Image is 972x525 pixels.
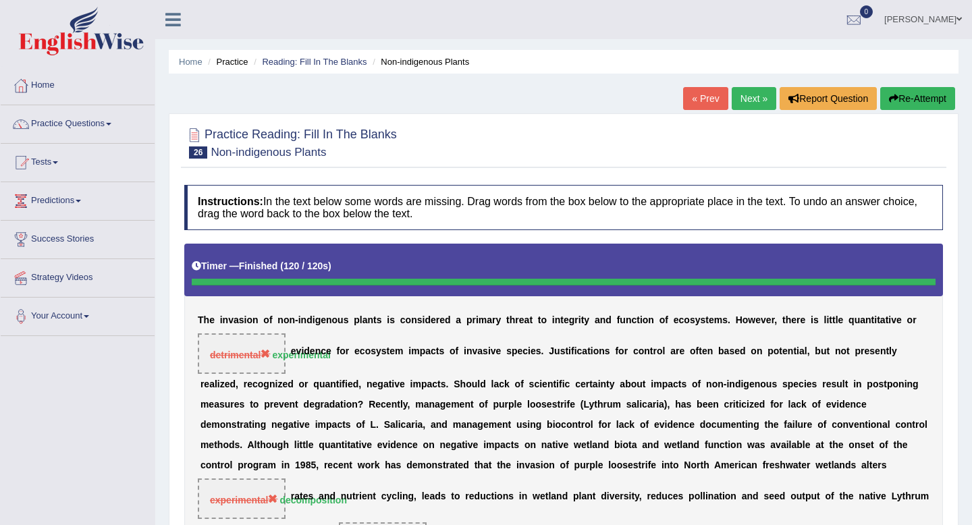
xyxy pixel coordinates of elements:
[676,346,679,356] b: r
[648,314,654,325] b: n
[262,57,367,67] a: Reading: Fill In The Blanks
[479,314,487,325] b: m
[483,346,488,356] b: s
[205,55,248,68] li: Practice
[472,314,475,325] b: r
[315,314,321,325] b: g
[791,314,796,325] b: e
[423,314,425,325] b: i
[198,196,263,207] b: Instructions:
[1,105,155,139] a: Practice Questions
[277,379,282,389] b: z
[506,314,510,325] b: t
[653,346,656,356] b: r
[888,314,891,325] b: i
[800,314,805,325] b: e
[519,314,524,325] b: e
[864,346,869,356] b: e
[732,87,776,110] a: Next »
[346,346,349,356] b: r
[659,314,666,325] b: o
[874,314,877,325] b: i
[826,346,830,356] b: t
[840,346,846,356] b: o
[568,346,571,356] b: i
[714,314,722,325] b: m
[492,314,495,325] b: r
[633,346,639,356] b: c
[643,314,649,325] b: o
[564,314,569,325] b: e
[425,346,431,356] b: a
[439,314,445,325] b: e
[528,346,531,356] b: i
[220,314,223,325] b: i
[728,314,730,325] b: .
[246,314,252,325] b: o
[674,314,679,325] b: e
[690,346,696,356] b: o
[709,314,714,325] b: e
[289,314,295,325] b: n
[538,314,541,325] b: t
[788,346,794,356] b: n
[552,314,555,325] b: i
[456,346,459,356] b: f
[496,346,502,356] b: e
[466,346,473,356] b: n
[896,314,902,325] b: e
[695,314,701,325] b: y
[670,346,676,356] b: a
[473,346,478,356] b: v
[277,314,283,325] b: n
[796,314,800,325] b: r
[298,314,301,325] b: i
[835,346,841,356] b: n
[637,314,640,325] b: t
[1,259,155,293] a: Strategy Videos
[291,346,296,356] b: e
[340,346,346,356] b: o
[751,346,757,356] b: o
[431,314,436,325] b: e
[220,379,225,389] b: z
[400,314,406,325] b: c
[582,346,587,356] b: a
[381,346,387,356] b: s
[411,346,419,356] b: m
[336,379,340,389] b: t
[280,260,283,271] b: (
[304,346,310,356] b: d
[662,346,665,356] b: l
[371,346,376,356] b: s
[836,314,838,325] b: l
[179,57,202,67] a: Home
[304,379,308,389] b: r
[690,314,695,325] b: s
[200,379,204,389] b: r
[549,346,554,356] b: J
[832,314,836,325] b: t
[880,346,886,356] b: n
[524,314,530,325] b: a
[217,379,220,389] b: i
[247,379,252,389] b: e
[807,346,810,356] b: ,
[767,346,774,356] b: p
[581,314,585,325] b: t
[310,346,315,356] b: e
[342,379,345,389] b: f
[215,379,217,389] b: l
[913,314,916,325] b: r
[373,314,377,325] b: t
[389,346,395,356] b: e
[805,346,807,356] b: l
[782,314,786,325] b: t
[330,379,336,389] b: n
[236,379,238,389] b: ,
[272,350,330,360] strong: experimental
[389,314,395,325] b: s
[263,314,269,325] b: o
[757,346,763,356] b: n
[387,314,389,325] b: i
